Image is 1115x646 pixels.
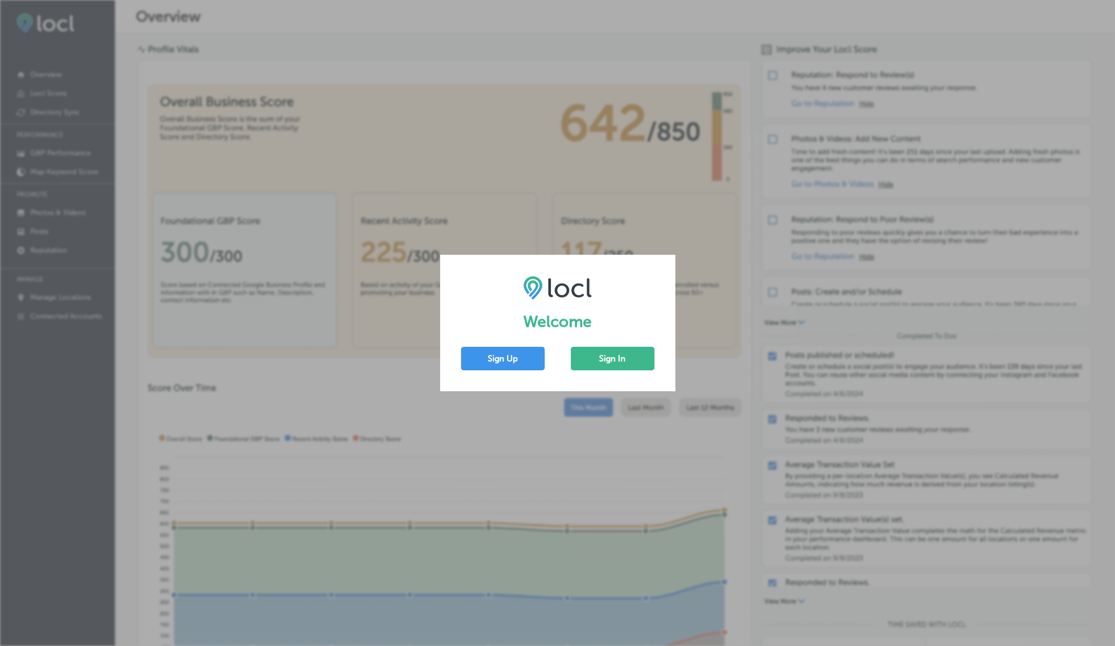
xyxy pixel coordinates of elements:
[571,347,654,370] button: Sign In
[461,312,654,331] h1: Welcome
[523,276,592,300] img: LOCL logo
[461,347,545,370] button: Sign Up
